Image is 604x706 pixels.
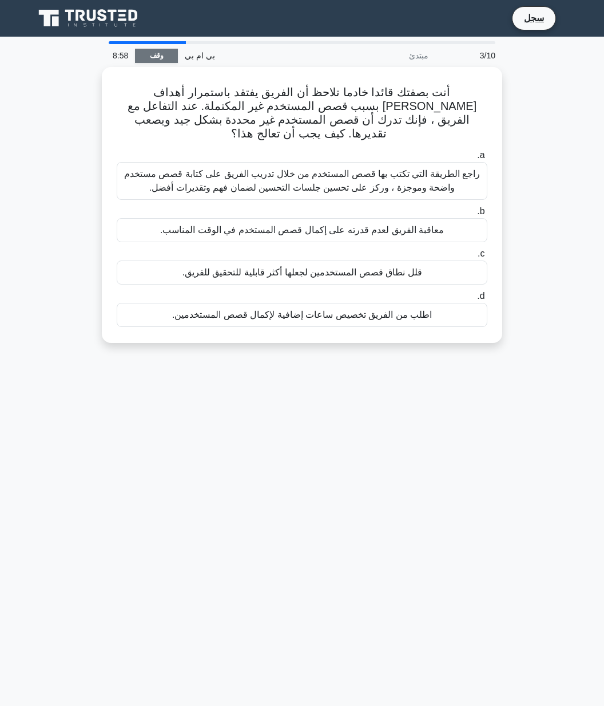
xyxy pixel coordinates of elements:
[477,291,484,301] span: d.
[517,11,551,25] a: سجل
[135,49,178,63] a: وقف
[435,44,502,67] div: 3/10
[102,44,135,67] div: 8:58
[178,44,335,67] div: بي ام بي
[117,261,487,285] div: قلل نطاق قصص المستخدمين لجعلها أكثر قابلية للتحقيق للفريق.
[477,150,484,160] span: a.
[335,44,435,67] div: مبتدئ
[128,86,477,140] font: أنت بصفتك قائدا خادما تلاحظ أن الفريق يفتقد باستمرار أهداف [PERSON_NAME] بسبب قصص المستخدم غير ال...
[478,249,484,258] span: c.
[117,162,487,200] div: راجع الطريقة التي تكتب بها قصص المستخدم من خلال تدريب الفريق على كتابة قصص مستخدم واضحة وموجزة ، ...
[117,218,487,242] div: معاقبة الفريق لعدم قدرته على إكمال قصص المستخدم في الوقت المناسب.
[477,206,484,216] span: b.
[117,303,487,327] div: اطلب من الفريق تخصيص ساعات إضافية لإكمال قصص المستخدمين.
